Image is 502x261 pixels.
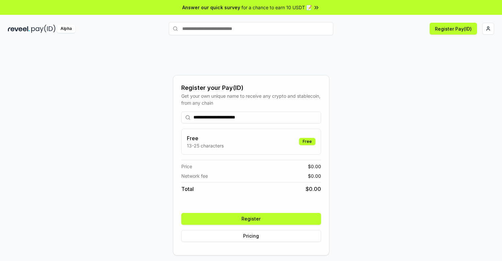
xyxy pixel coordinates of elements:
[181,83,321,92] div: Register your Pay(ID)
[182,4,240,11] span: Answer our quick survey
[181,172,208,179] span: Network fee
[241,4,312,11] span: for a chance to earn 10 USDT 📝
[430,23,477,35] button: Register Pay(ID)
[306,185,321,193] span: $ 0.00
[308,172,321,179] span: $ 0.00
[181,92,321,106] div: Get your own unique name to receive any crypto and stablecoin, from any chain
[187,142,224,149] p: 13-25 characters
[181,230,321,242] button: Pricing
[187,134,224,142] h3: Free
[181,213,321,225] button: Register
[308,163,321,170] span: $ 0.00
[181,163,192,170] span: Price
[57,25,75,33] div: Alpha
[31,25,56,33] img: pay_id
[181,185,194,193] span: Total
[8,25,30,33] img: reveel_dark
[299,138,315,145] div: Free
